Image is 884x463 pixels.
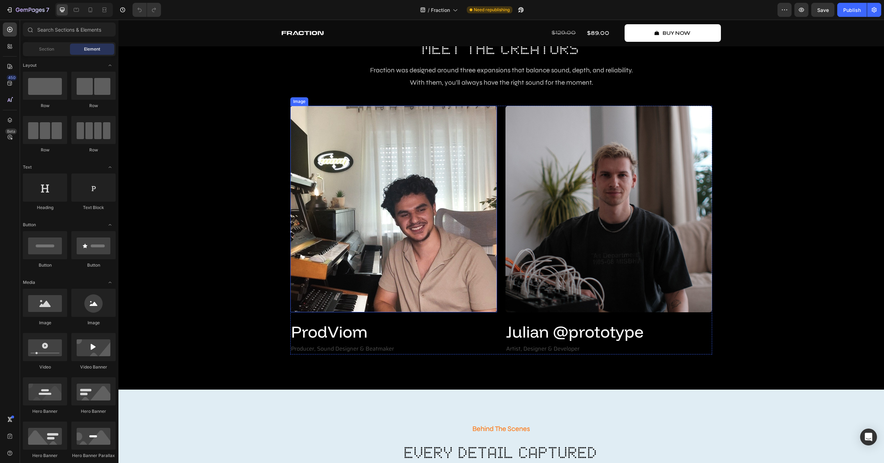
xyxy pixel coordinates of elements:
span: Save [817,7,829,13]
h2: Julian @prototype [387,301,594,324]
h2: every detail captured [5,422,760,444]
h2: ProdViom [172,301,379,324]
span: Media [23,279,35,286]
span: Text [23,164,32,170]
div: Row [71,147,116,153]
div: Row [23,147,67,153]
span: Element [84,46,100,52]
input: Search Sections & Elements [23,22,116,37]
div: 450 [7,75,17,80]
span: Fraction was designed around three expansions that balance sound, depth, and reliability. [252,46,514,54]
div: Image [71,320,116,326]
div: Undo/Redo [133,3,161,17]
span: With them, you’ll always have the right sound for the moment. [291,59,475,67]
span: Need republishing [474,7,510,13]
span: / [428,6,430,14]
div: Heading [23,204,67,211]
span: Button [23,222,36,228]
iframe: Design area [118,20,884,463]
span: Toggle open [104,162,116,173]
div: Button [71,262,116,268]
span: Toggle open [104,60,116,71]
div: Video [23,364,67,370]
p: Producer, Sound Designer & Beatmaker [173,324,378,334]
div: Beta [5,129,17,134]
span: Fraction [431,6,450,14]
p: Behind The Scenes [6,403,760,416]
div: Hero Banner [71,408,116,415]
span: Toggle open [104,219,116,230]
div: Row [23,103,67,109]
div: Image [173,79,188,85]
div: Open Intercom Messenger [860,429,877,445]
div: Text Block [71,204,116,211]
div: Image [23,320,67,326]
div: Row [71,103,116,109]
p: Artist, Designer & Developer [388,324,593,334]
span: Section [39,46,54,52]
div: Hero Banner [23,452,67,459]
div: Video Banner [71,364,116,370]
div: Button [23,262,67,268]
span: Layout [23,62,37,69]
div: Publish [843,6,861,14]
button: 7 [3,3,52,17]
img: gempages_562811069194568869-a20128bd-911c-48e3-8ecc-a083ded52ada.jpg [387,86,594,293]
span: Toggle open [104,277,116,288]
div: Hero Banner [23,408,67,415]
p: 7 [46,6,49,14]
img: gempages_562811069194568869-c4336191-fe00-4e70-95c1-07255eb9584f.jpg [172,86,379,293]
button: Save [811,3,834,17]
div: Hero Banner Parallax [71,452,116,459]
button: Publish [837,3,867,17]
